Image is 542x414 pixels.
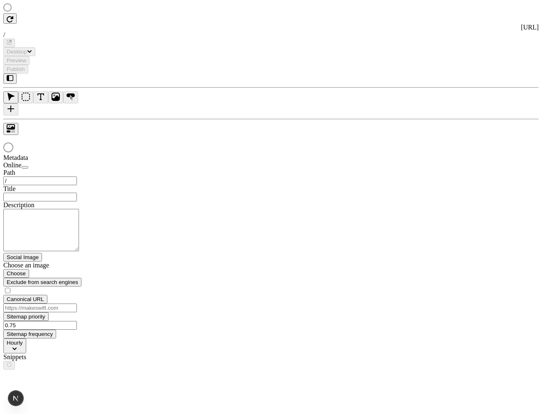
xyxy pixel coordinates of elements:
button: Button [63,91,78,103]
button: Canonical URL [3,295,47,304]
input: https://makeswift.com [3,304,77,312]
button: Choose [3,269,29,278]
span: Canonical URL [7,296,44,302]
div: Choose an image [3,262,103,269]
span: Publish [7,66,25,72]
button: Social Image [3,253,42,262]
div: Snippets [3,353,103,361]
div: Metadata [3,154,103,162]
button: Publish [3,65,28,73]
span: Desktop [7,49,27,55]
div: / [3,31,539,39]
span: Social Image [7,254,39,260]
span: Choose [7,270,26,277]
button: Preview [3,56,30,65]
span: Preview [7,57,26,64]
button: Sitemap frequency [3,330,56,338]
span: Online [3,162,22,169]
span: Path [3,169,15,176]
span: Sitemap priority [7,314,45,320]
span: Title [3,185,16,192]
button: Box [18,91,33,103]
button: Hourly [3,338,26,353]
span: Hourly [7,340,23,346]
span: Exclude from search engines [7,279,78,285]
div: [URL] [3,24,539,31]
button: Text [33,91,48,103]
button: Image [48,91,63,103]
span: Sitemap frequency [7,331,53,337]
button: Exclude from search engines [3,278,81,287]
span: Description [3,201,34,208]
button: Sitemap priority [3,312,49,321]
button: Desktop [3,47,35,56]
